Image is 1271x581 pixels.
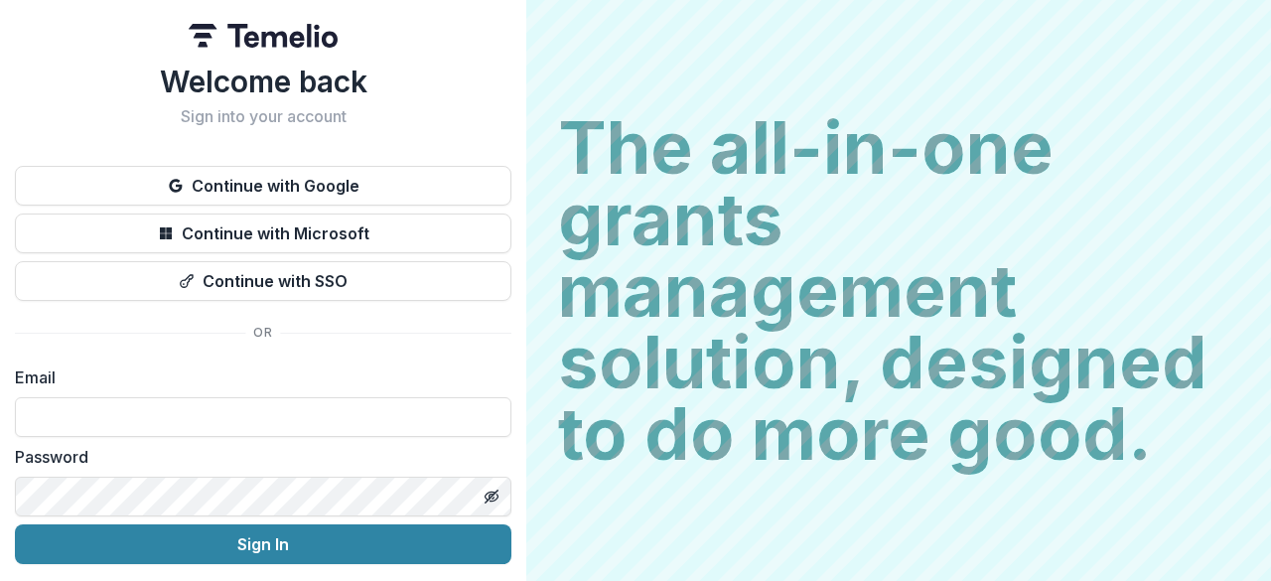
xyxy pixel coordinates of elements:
[189,24,338,48] img: Temelio
[15,107,511,126] h2: Sign into your account
[15,166,511,206] button: Continue with Google
[15,261,511,301] button: Continue with SSO
[15,64,511,99] h1: Welcome back
[15,524,511,564] button: Sign In
[15,214,511,253] button: Continue with Microsoft
[476,481,507,512] button: Toggle password visibility
[15,445,499,469] label: Password
[15,365,499,389] label: Email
